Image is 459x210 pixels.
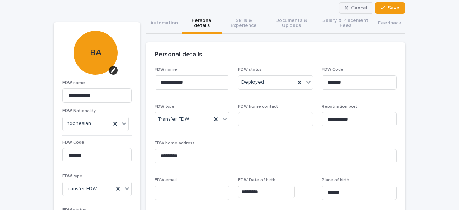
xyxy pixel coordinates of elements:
span: FDW Code [322,67,344,72]
span: Repatriation port [322,104,357,109]
h2: Personal details [155,51,202,59]
span: FDW type [62,174,82,178]
button: Skills & Experience [222,14,266,34]
button: Personal details [182,14,222,34]
span: Indonesian [66,121,91,127]
span: FDW email [155,178,177,182]
span: FDW Code [62,140,84,145]
span: FDW name [62,81,85,85]
span: FDW home contact [238,104,278,109]
button: Salary & Placement Fees [317,14,374,34]
span: Deployed [241,79,264,86]
span: FDW name [155,67,177,72]
button: Documents & Uploads [266,14,317,34]
span: Transfer FDW [66,185,97,193]
span: FDW home address [155,141,195,145]
span: FDW Nationality [62,109,96,113]
span: Place of birth [322,178,349,182]
button: Save [375,2,405,14]
button: Feedback [374,14,405,34]
button: Automation [146,14,182,34]
div: BA [74,4,117,58]
button: Cancel [339,2,373,14]
span: FDW type [155,104,175,109]
span: Cancel [351,5,367,10]
span: Save [388,5,399,10]
span: FDW Date of birth [238,178,275,182]
span: Transfer FDW [158,116,189,123]
span: FDW status [238,67,262,72]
